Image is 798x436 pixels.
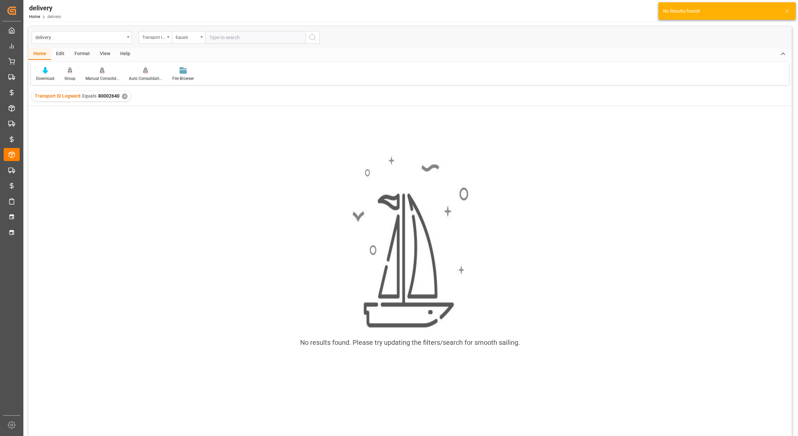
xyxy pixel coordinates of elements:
[98,93,120,99] span: 80002640
[35,33,125,41] div: delivery
[663,8,778,15] div: No Results found!
[51,48,69,60] div: Edit
[82,93,96,99] span: Equals
[29,3,61,13] div: delivery
[172,31,205,44] button: open menu
[64,76,75,82] div: Group
[129,76,162,82] div: Auto Consolidation
[85,76,119,82] div: Manual Consolidation
[172,76,194,82] div: File Browser
[205,31,306,44] input: Type to search
[69,48,95,60] div: Format
[35,93,80,99] span: Transport ID Logward
[36,76,54,82] div: Download
[28,48,51,60] div: Home
[306,31,320,44] button: search button
[122,94,128,99] div: ✕
[352,155,468,329] img: smooth_sailing.jpeg
[32,31,132,44] button: open menu
[176,33,198,40] div: Equals
[115,48,135,60] div: Help
[29,14,40,19] a: Home
[300,337,520,347] div: No results found. Please try updating the filters/search for smooth sailing.
[139,31,172,44] button: open menu
[142,33,165,40] div: Transport ID Logward
[95,48,115,60] div: View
